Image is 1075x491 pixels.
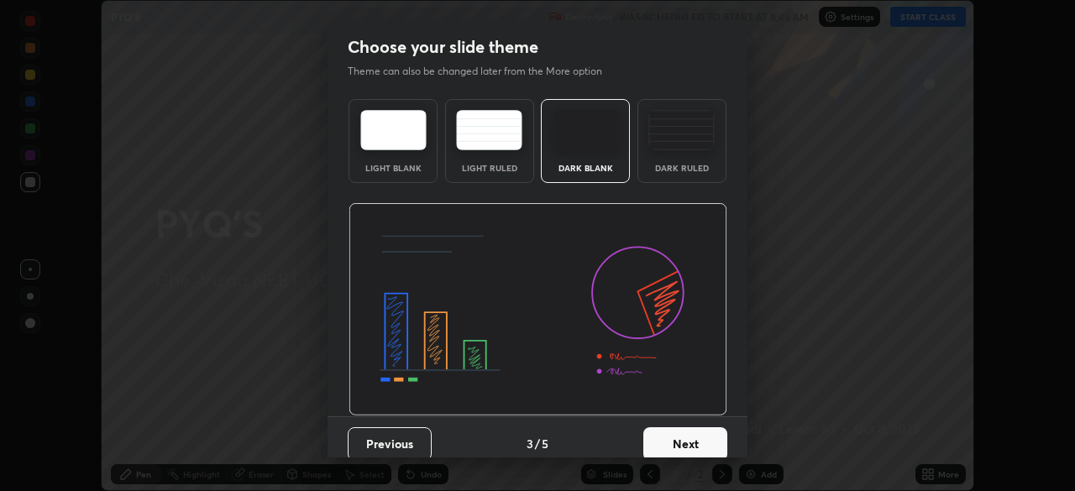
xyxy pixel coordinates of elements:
h4: 5 [542,435,548,452]
div: Dark Blank [552,164,619,172]
img: lightRuledTheme.5fabf969.svg [456,110,522,150]
button: Previous [348,427,432,461]
img: darkRuledTheme.de295e13.svg [648,110,715,150]
div: Dark Ruled [648,164,716,172]
p: Theme can also be changed later from the More option [348,64,620,79]
img: darkThemeBanner.d06ce4a2.svg [349,203,727,416]
div: Light Blank [359,164,427,172]
button: Next [643,427,727,461]
img: lightTheme.e5ed3b09.svg [360,110,427,150]
h4: / [535,435,540,452]
h4: 3 [527,435,533,452]
img: darkTheme.f0cc69e5.svg [553,110,619,150]
div: Light Ruled [456,164,523,172]
h2: Choose your slide theme [348,36,538,58]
